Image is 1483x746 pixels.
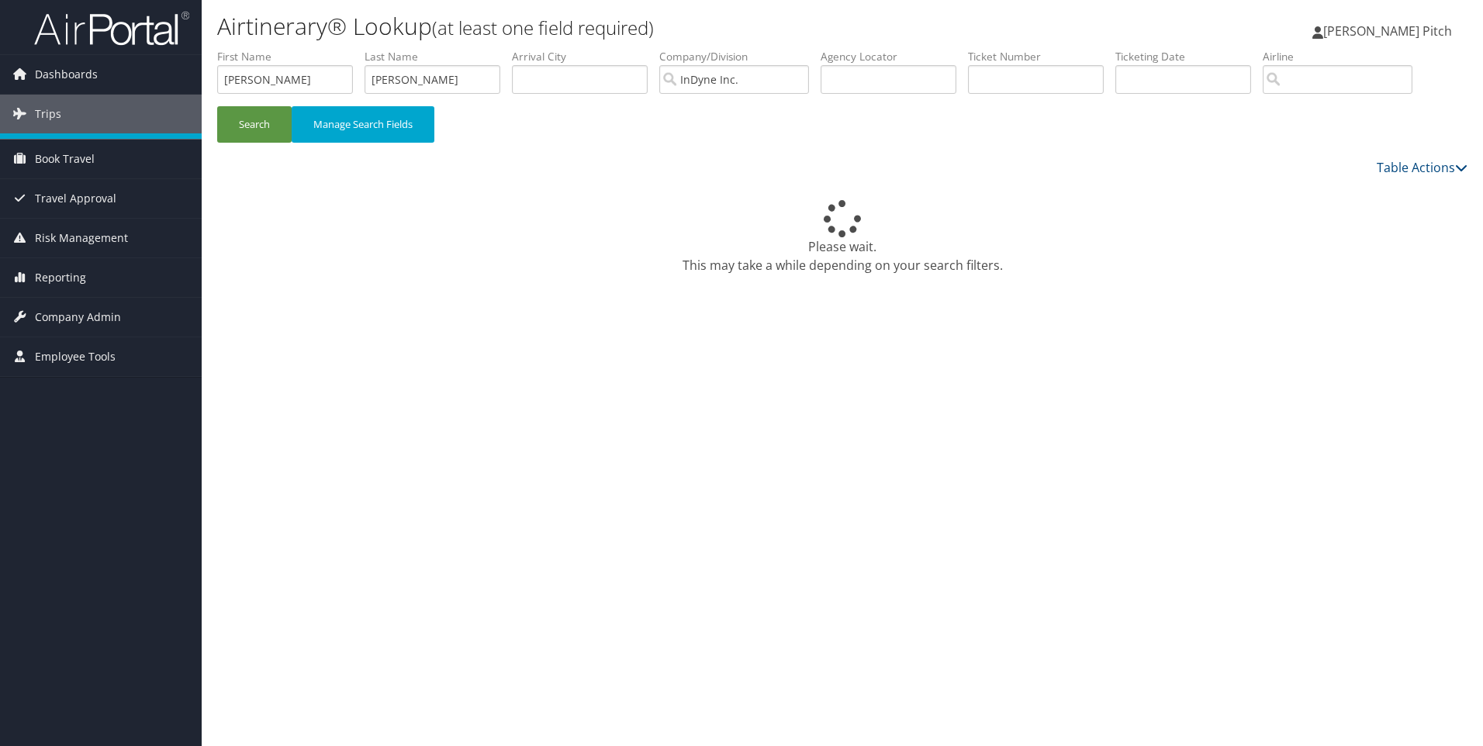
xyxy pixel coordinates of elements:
label: Arrival City [512,49,659,64]
label: Agency Locator [821,49,968,64]
label: Company/Division [659,49,821,64]
small: (at least one field required) [432,15,654,40]
span: Book Travel [35,140,95,178]
span: Employee Tools [35,337,116,376]
a: [PERSON_NAME] Pitch [1312,8,1467,54]
label: Ticket Number [968,49,1115,64]
span: Travel Approval [35,179,116,218]
img: airportal-logo.png [34,10,189,47]
label: First Name [217,49,365,64]
span: Dashboards [35,55,98,94]
h1: Airtinerary® Lookup [217,10,1051,43]
a: Table Actions [1377,159,1467,176]
label: Airline [1263,49,1424,64]
label: Last Name [365,49,512,64]
span: Company Admin [35,298,121,337]
label: Ticketing Date [1115,49,1263,64]
span: [PERSON_NAME] Pitch [1323,22,1452,40]
span: Trips [35,95,61,133]
button: Manage Search Fields [292,106,434,143]
span: Reporting [35,258,86,297]
button: Search [217,106,292,143]
div: Please wait. This may take a while depending on your search filters. [217,200,1467,275]
span: Risk Management [35,219,128,257]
